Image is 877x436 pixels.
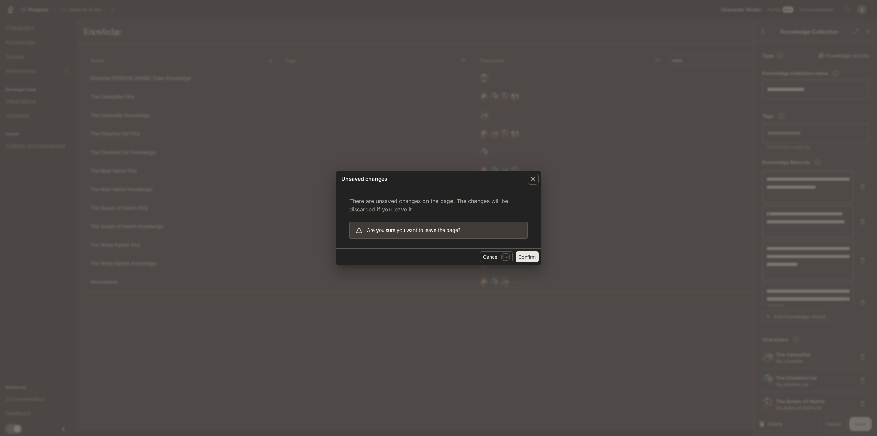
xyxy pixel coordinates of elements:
button: CancelEsc [480,251,513,262]
p: There are unsaved changes on the page. The changes will be discarded if you leave it. [349,197,528,213]
p: Unsaved changes [341,175,387,183]
div: Are you sure you want to leave the page? [367,224,460,236]
p: Esc [501,253,510,261]
button: Confirm [516,251,539,262]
